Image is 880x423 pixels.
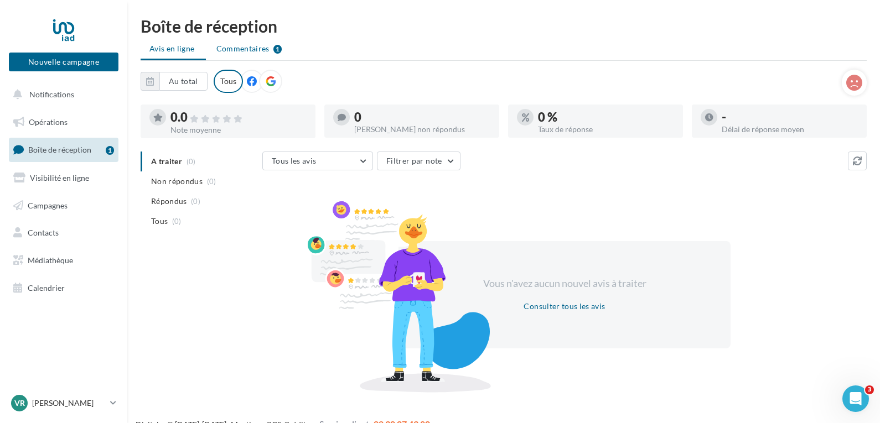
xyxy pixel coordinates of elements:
[29,117,68,127] span: Opérations
[7,249,121,272] a: Médiathèque
[32,398,106,409] p: [PERSON_NAME]
[9,393,118,414] a: Vr [PERSON_NAME]
[172,217,182,226] span: (0)
[141,72,208,91] button: Au total
[354,111,490,123] div: 0
[469,276,660,291] div: Vous n'avez aucun nouvel avis à traiter
[191,197,200,206] span: (0)
[7,221,121,244] a: Contacts
[214,70,243,93] div: Tous
[28,283,65,293] span: Calendrier
[519,300,609,313] button: Consulter tous les avis
[14,398,25,409] span: Vr
[170,126,307,134] div: Note moyenne
[538,126,674,133] div: Taux de réponse
[9,53,118,71] button: Nouvelle campagne
[159,72,208,91] button: Au total
[842,385,869,412] iframe: Intercom live chat
[273,45,282,54] div: 1
[141,18,867,34] div: Boîte de réception
[7,166,121,190] a: Visibilité en ligne
[151,216,168,227] span: Tous
[377,152,460,170] button: Filtrer par note
[262,152,373,170] button: Tous les avis
[538,111,674,123] div: 0 %
[29,90,74,99] span: Notifications
[30,173,89,182] span: Visibilité en ligne
[7,194,121,217] a: Campagnes
[216,43,270,54] span: Commentaires
[865,385,874,394] span: 3
[354,126,490,133] div: [PERSON_NAME] non répondus
[28,228,59,237] span: Contacts
[722,111,858,123] div: -
[106,146,114,155] div: 1
[28,145,91,154] span: Boîte de réception
[28,255,73,265] span: Médiathèque
[7,138,121,161] a: Boîte de réception1
[272,156,317,165] span: Tous les avis
[151,196,187,207] span: Répondus
[7,276,121,300] a: Calendrier
[7,111,121,134] a: Opérations
[722,126,858,133] div: Délai de réponse moyen
[7,83,116,106] button: Notifications
[207,177,216,186] span: (0)
[28,200,68,210] span: Campagnes
[151,176,203,187] span: Non répondus
[170,111,307,124] div: 0.0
